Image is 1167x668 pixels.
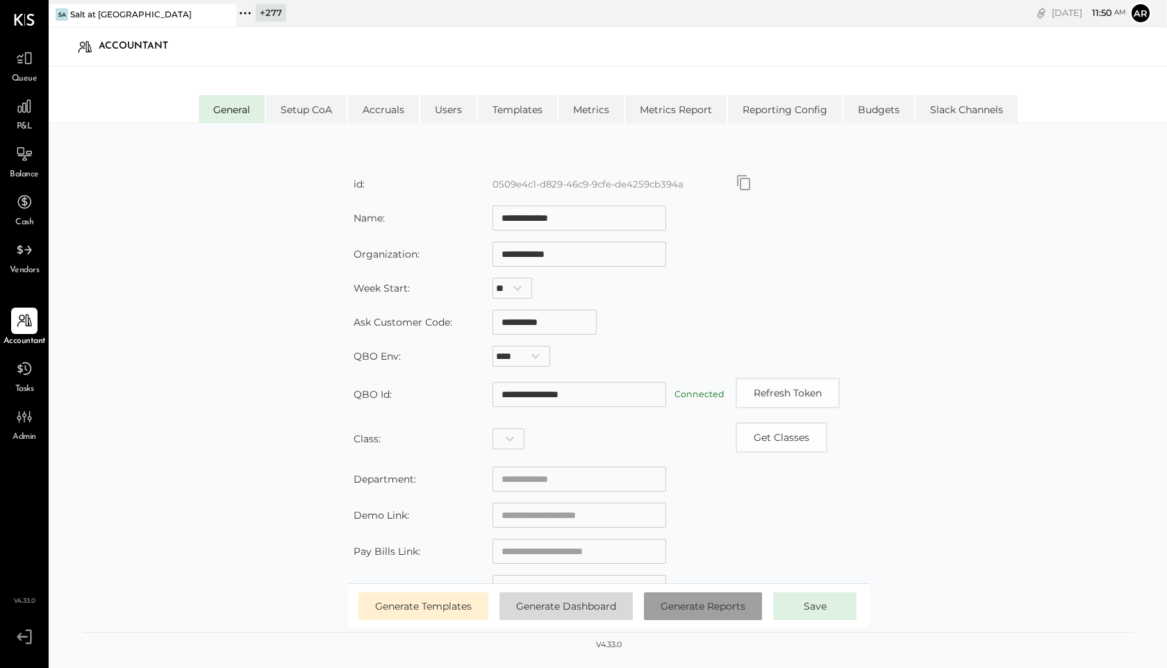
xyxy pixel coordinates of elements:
[15,383,34,396] span: Tasks
[736,378,840,408] button: Refresh Token
[596,640,622,651] div: v 4.33.0
[256,4,286,22] div: + 277
[493,178,684,190] label: 0509e4c1-d829-46c9-9cfe-de4259cb394a
[354,178,365,190] label: id:
[354,248,420,260] label: Organization:
[10,169,39,181] span: Balance
[478,95,557,123] li: Templates
[1,141,48,181] a: Balance
[1,403,48,444] a: Admin
[773,592,856,620] button: Save
[804,600,827,612] span: Save
[354,509,409,521] label: Demo Link:
[736,174,752,191] button: Copy id
[674,389,725,399] label: Connected
[728,95,842,123] li: Reporting Config
[736,422,827,453] button: Copy id
[1034,6,1048,20] div: copy link
[1,356,48,396] a: Tasks
[354,473,416,485] label: Department:
[3,335,46,348] span: Accountant
[354,581,391,594] label: V2 Link:
[354,316,452,328] label: Ask Customer Code:
[15,217,33,229] span: Cash
[354,545,420,558] label: Pay Bills Link:
[354,433,381,445] label: Class:
[1,308,48,348] a: Accountant
[661,600,745,612] span: Generate Reports
[625,95,727,123] li: Metrics Report
[12,73,38,85] span: Queue
[516,600,616,612] span: Generate Dashboard
[1,45,48,85] a: Queue
[420,95,477,123] li: Users
[354,350,401,362] label: QBO Env:
[354,212,385,224] label: Name:
[17,121,33,133] span: P&L
[10,265,40,277] span: Vendors
[266,95,347,123] li: Setup CoA
[354,388,392,401] label: QBO Id:
[348,95,419,123] li: Accruals
[644,592,762,620] button: Generate Reports
[1129,2,1152,24] button: Ar
[1,189,48,229] a: Cash
[354,282,410,294] label: Week Start:
[56,8,68,21] div: Sa
[843,95,914,123] li: Budgets
[358,592,488,620] button: Generate Templates
[375,600,472,612] span: Generate Templates
[499,592,633,620] button: Generate Dashboard
[1,93,48,133] a: P&L
[99,35,182,58] div: Accountant
[558,95,624,123] li: Metrics
[70,8,192,20] div: Salt at [GEOGRAPHIC_DATA]
[916,95,1018,123] li: Slack Channels
[1,237,48,277] a: Vendors
[13,431,36,444] span: Admin
[199,95,265,123] li: General
[1052,6,1126,19] div: [DATE]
